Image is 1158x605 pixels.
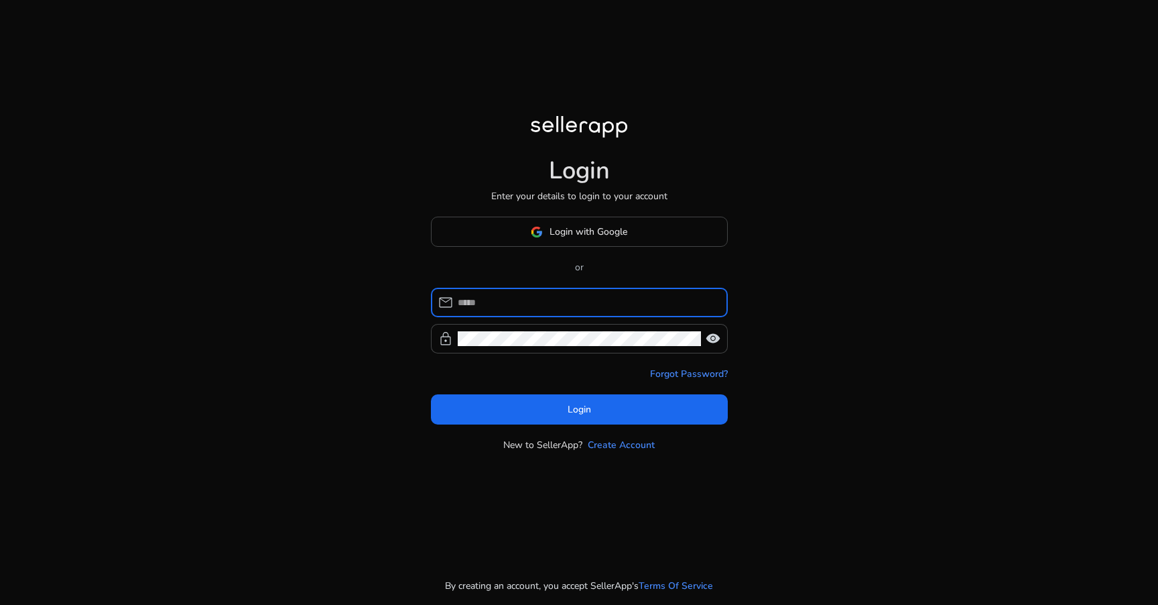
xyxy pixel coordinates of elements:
[568,402,591,417] span: Login
[705,331,721,347] span: visibility
[431,260,728,274] p: or
[438,331,454,347] span: lock
[650,367,728,381] a: Forgot Password?
[550,225,627,239] span: Login with Google
[588,438,655,452] a: Create Account
[491,189,667,203] p: Enter your details to login to your account
[431,394,728,425] button: Login
[531,226,543,238] img: google-logo.svg
[639,579,713,593] a: Terms Of Service
[431,217,728,247] button: Login with Google
[503,438,582,452] p: New to SellerApp?
[438,294,454,311] span: mail
[549,156,610,185] h1: Login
